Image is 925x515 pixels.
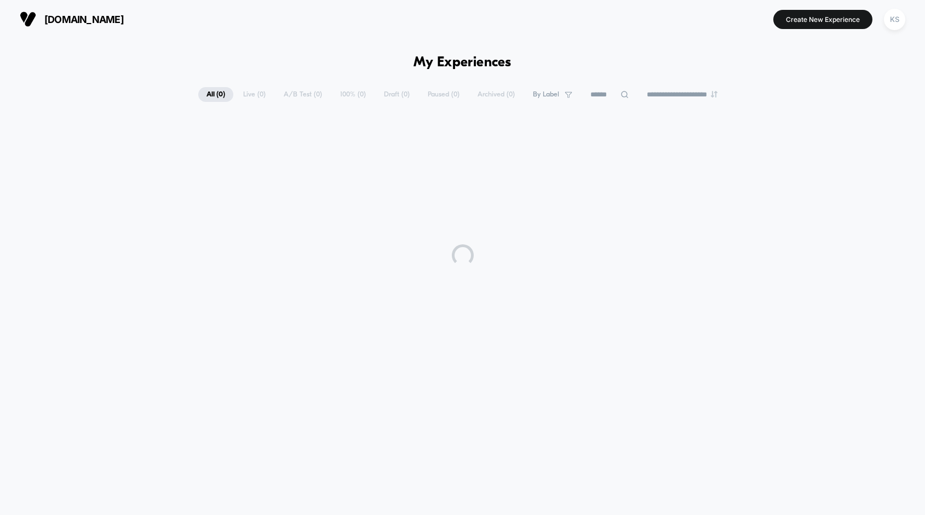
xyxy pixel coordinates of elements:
span: [DOMAIN_NAME] [44,14,124,25]
span: By Label [533,90,559,99]
img: end [711,91,717,98]
span: All ( 0 ) [198,87,233,102]
div: KS [884,9,905,30]
button: KS [881,8,909,31]
button: Create New Experience [773,10,872,29]
img: Visually logo [20,11,36,27]
button: [DOMAIN_NAME] [16,10,127,28]
h1: My Experiences [413,55,512,71]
